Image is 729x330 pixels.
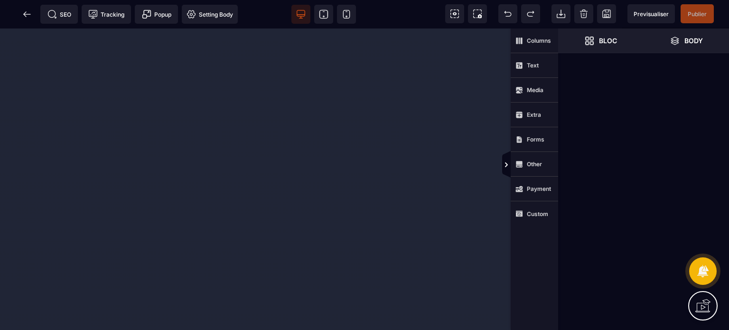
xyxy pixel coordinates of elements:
strong: Custom [527,210,548,217]
span: Popup [142,9,171,19]
span: Open Blocks [558,28,644,53]
strong: Payment [527,185,551,192]
span: Open Layer Manager [644,28,729,53]
span: Setting Body [187,9,233,19]
span: View components [445,4,464,23]
span: Previsualiser [634,10,669,18]
strong: Body [684,37,703,44]
span: Tracking [88,9,124,19]
strong: Bloc [599,37,617,44]
span: Publier [688,10,707,18]
strong: Extra [527,111,541,118]
span: SEO [47,9,71,19]
strong: Columns [527,37,551,44]
strong: Other [527,160,542,168]
span: Preview [627,4,675,23]
strong: Text [527,62,539,69]
strong: Media [527,86,543,94]
strong: Forms [527,136,544,143]
span: Screenshot [468,4,487,23]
